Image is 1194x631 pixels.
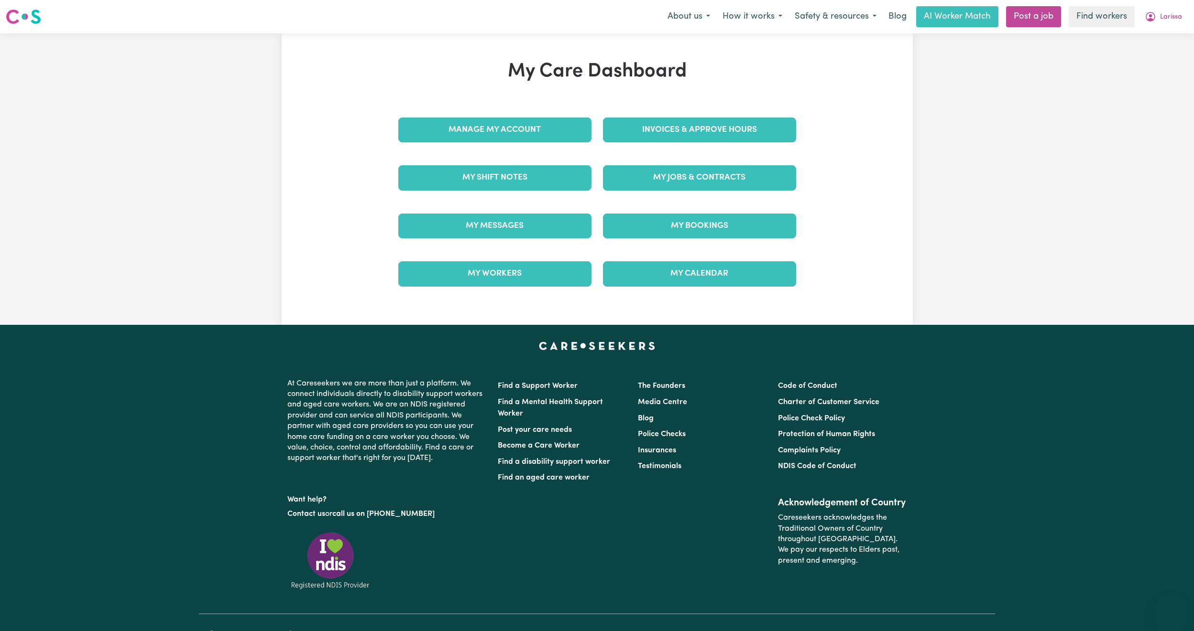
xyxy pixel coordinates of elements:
[498,426,572,434] a: Post your care needs
[6,6,41,28] a: Careseekers logo
[638,415,654,422] a: Blog
[539,342,655,350] a: Careseekers home page
[603,261,796,286] a: My Calendar
[778,462,856,470] a: NDIS Code of Conduct
[498,458,610,466] a: Find a disability support worker
[287,374,486,468] p: At Careseekers we are more than just a platform. We connect individuals directly to disability su...
[398,261,592,286] a: My Workers
[661,7,716,27] button: About us
[498,382,578,390] a: Find a Support Worker
[638,398,687,406] a: Media Centre
[778,430,875,438] a: Protection of Human Rights
[778,509,907,570] p: Careseekers acknowledges the Traditional Owners of Country throughout [GEOGRAPHIC_DATA]. We pay o...
[498,398,603,417] a: Find a Mental Health Support Worker
[638,447,676,454] a: Insurances
[1069,6,1135,27] a: Find workers
[916,6,998,27] a: AI Worker Match
[603,214,796,238] a: My Bookings
[498,474,590,481] a: Find an aged care worker
[398,165,592,190] a: My Shift Notes
[778,382,837,390] a: Code of Conduct
[778,398,879,406] a: Charter of Customer Service
[398,118,592,142] a: Manage My Account
[603,165,796,190] a: My Jobs & Contracts
[638,430,686,438] a: Police Checks
[287,505,486,523] p: or
[789,7,883,27] button: Safety & resources
[1160,12,1182,22] span: Larissa
[716,7,789,27] button: How it works
[1006,6,1061,27] a: Post a job
[398,214,592,238] a: My Messages
[393,60,802,83] h1: My Care Dashboard
[6,8,41,25] img: Careseekers logo
[287,531,373,590] img: Registered NDIS provider
[1156,593,1186,623] iframe: Button to launch messaging window, conversation in progress
[287,510,325,518] a: Contact us
[332,510,435,518] a: call us on [PHONE_NUMBER]
[778,447,841,454] a: Complaints Policy
[778,415,845,422] a: Police Check Policy
[778,497,907,509] h2: Acknowledgement of Country
[287,491,486,505] p: Want help?
[1139,7,1188,27] button: My Account
[498,442,580,449] a: Become a Care Worker
[638,462,681,470] a: Testimonials
[638,382,685,390] a: The Founders
[603,118,796,142] a: Invoices & Approve Hours
[883,6,912,27] a: Blog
